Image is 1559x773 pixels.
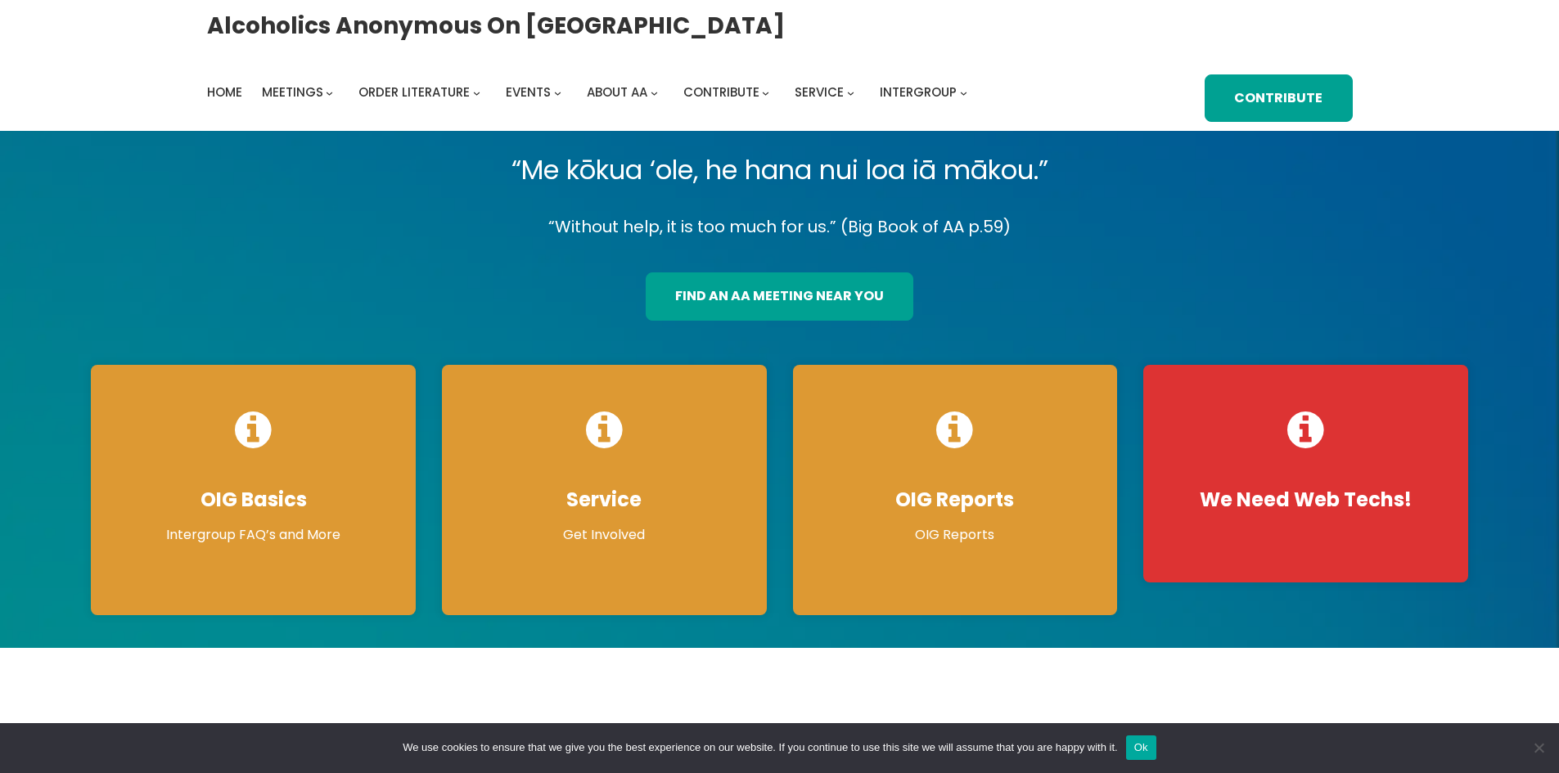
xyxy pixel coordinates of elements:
[207,81,242,104] a: Home
[207,81,973,104] nav: Intergroup
[554,88,561,96] button: Events submenu
[1160,488,1452,512] h4: We Need Web Techs!
[403,739,1117,756] span: We use cookies to ensure that we give you the best experience on our website. If you continue to ...
[1205,74,1352,123] a: Contribute
[683,83,759,101] span: Contribute
[809,525,1102,545] p: OIG Reports
[880,83,957,101] span: Intergroup
[262,83,323,101] span: Meetings
[960,88,967,96] button: Intergroup submenu
[207,83,242,101] span: Home
[107,488,399,512] h4: OIG Basics
[587,81,647,104] a: About AA
[358,83,470,101] span: Order Literature
[847,88,854,96] button: Service submenu
[1530,739,1547,756] span: No
[762,88,769,96] button: Contribute submenu
[506,81,551,104] a: Events
[795,81,844,104] a: Service
[1126,735,1156,760] button: Ok
[506,83,551,101] span: Events
[646,272,913,321] a: find an aa meeting near you
[683,81,759,104] a: Contribute
[458,525,750,545] p: Get Involved
[880,81,957,104] a: Intergroup
[795,83,844,101] span: Service
[326,88,333,96] button: Meetings submenu
[651,88,658,96] button: About AA submenu
[809,488,1102,512] h4: OIG Reports
[107,525,399,545] p: Intergroup FAQ’s and More
[78,213,1481,241] p: “Without help, it is too much for us.” (Big Book of AA p.59)
[78,147,1481,193] p: “Me kōkua ‘ole, he hana nui loa iā mākou.”
[473,88,480,96] button: Order Literature submenu
[458,488,750,512] h4: Service
[587,83,647,101] span: About AA
[207,6,785,46] a: Alcoholics Anonymous on [GEOGRAPHIC_DATA]
[262,81,323,104] a: Meetings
